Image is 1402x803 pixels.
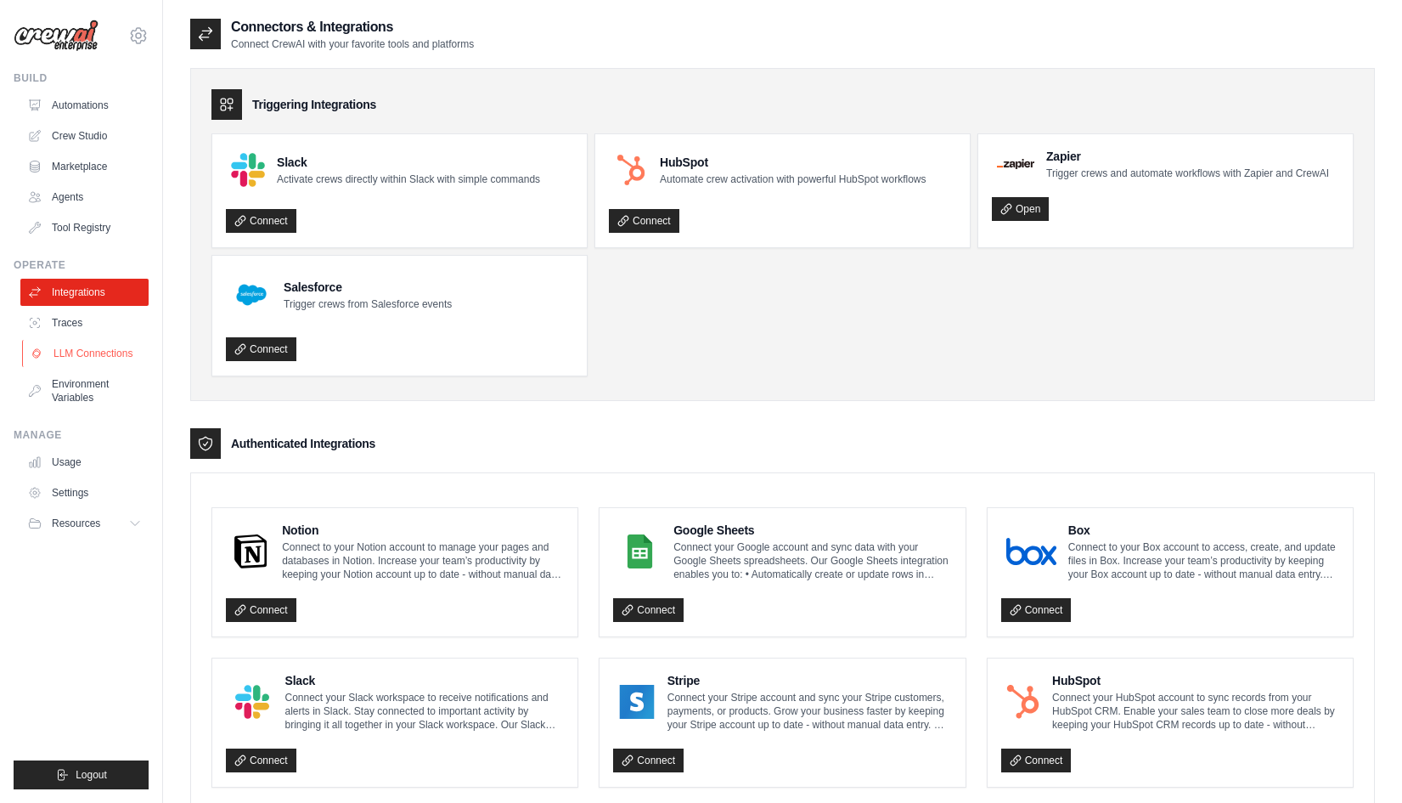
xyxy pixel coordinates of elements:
[20,122,149,150] a: Crew Studio
[992,197,1049,221] a: Open
[231,153,265,187] img: Slack Logo
[1006,534,1056,568] img: Box Logo
[231,37,474,51] p: Connect CrewAI with your favorite tools and platforms
[14,761,149,789] button: Logout
[614,153,648,187] img: HubSpot Logo
[231,685,273,719] img: Slack Logo
[1046,167,1329,180] p: Trigger crews and automate workflows with Zapier and CrewAI
[14,20,99,52] img: Logo
[1068,540,1339,581] p: Connect to your Box account to access, create, and update files in Box. Increase your team’s prod...
[285,691,565,732] p: Connect your Slack workspace to receive notifications and alerts in Slack. Stay connected to impo...
[618,534,662,568] img: Google Sheets Logo
[226,749,296,772] a: Connect
[667,691,952,732] p: Connect your Stripe account and sync your Stripe customers, payments, or products. Grow your busi...
[277,154,540,171] h4: Slack
[20,309,149,336] a: Traces
[20,449,149,476] a: Usage
[673,540,952,581] p: Connect your Google account and sync data with your Google Sheets spreadsheets. Our Google Sheets...
[1001,749,1072,772] a: Connect
[76,768,107,782] span: Logout
[284,297,452,311] p: Trigger crews from Salesforce events
[284,279,452,296] h4: Salesforce
[14,71,149,85] div: Build
[14,428,149,442] div: Manage
[20,370,149,411] a: Environment Variables
[20,214,149,241] a: Tool Registry
[226,209,296,233] a: Connect
[20,153,149,180] a: Marketplace
[660,154,926,171] h4: HubSpot
[1052,691,1339,732] p: Connect your HubSpot account to sync records from your HubSpot CRM. Enable your sales team to clo...
[52,517,100,530] span: Resources
[667,672,952,689] h4: Stripe
[20,279,149,306] a: Integrations
[660,172,926,186] p: Automate crew activation with powerful HubSpot workflows
[1046,148,1329,165] h4: Zapier
[231,17,474,37] h2: Connectors & Integrations
[20,479,149,506] a: Settings
[609,209,679,233] a: Connect
[673,522,952,539] h4: Google Sheets
[997,159,1034,169] img: Zapier Logo
[20,92,149,119] a: Automations
[252,96,376,113] h3: Triggering Integrations
[1001,598,1072,622] a: Connect
[20,510,149,537] button: Resources
[1068,522,1339,539] h4: Box
[282,522,564,539] h4: Notion
[618,685,655,719] img: Stripe Logo
[613,749,684,772] a: Connect
[231,534,270,568] img: Notion Logo
[1052,672,1339,689] h4: HubSpot
[1006,685,1040,719] img: HubSpot Logo
[282,540,564,581] p: Connect to your Notion account to manage your pages and databases in Notion. Increase your team’s...
[14,258,149,272] div: Operate
[226,337,296,361] a: Connect
[277,172,540,186] p: Activate crews directly within Slack with simple commands
[231,435,375,452] h3: Authenticated Integrations
[22,340,150,367] a: LLM Connections
[613,598,684,622] a: Connect
[285,672,565,689] h4: Slack
[226,598,296,622] a: Connect
[231,274,272,315] img: Salesforce Logo
[20,184,149,211] a: Agents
